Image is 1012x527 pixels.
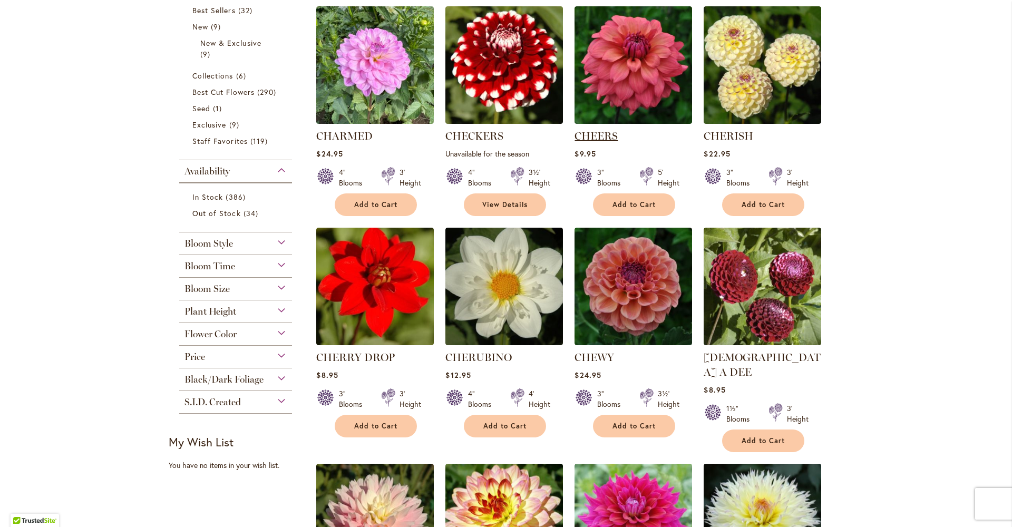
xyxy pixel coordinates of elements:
[192,87,255,97] span: Best Cut Flowers
[704,116,821,126] a: CHERISH
[445,116,563,126] a: CHECKERS
[575,228,692,345] img: CHEWY
[742,436,785,445] span: Add to Cart
[192,103,281,114] a: Seed
[529,388,550,409] div: 4' Height
[468,167,498,188] div: 4" Blooms
[445,228,563,345] img: CHERUBINO
[722,430,804,452] button: Add to Cart
[316,228,434,345] img: CHERRY DROP
[236,70,249,81] span: 6
[184,238,233,249] span: Bloom Style
[184,306,236,317] span: Plant Height
[722,193,804,216] button: Add to Cart
[339,388,368,409] div: 3" Blooms
[184,396,241,408] span: S.I.D. Created
[658,388,679,409] div: 3½' Height
[316,149,343,159] span: $24.95
[184,260,235,272] span: Bloom Time
[192,21,281,32] a: New
[575,351,614,364] a: CHEWY
[726,167,756,188] div: 3" Blooms
[575,337,692,347] a: CHEWY
[316,351,395,364] a: CHERRY DROP
[192,5,281,16] a: Best Sellers
[575,6,692,124] img: CHEERS
[445,149,563,159] p: Unavailable for the season
[169,460,309,471] div: You have no items in your wish list.
[704,385,725,395] span: $8.95
[339,167,368,188] div: 4" Blooms
[726,403,756,424] div: 1½" Blooms
[335,415,417,437] button: Add to Cart
[445,130,503,142] a: CHECKERS
[445,337,563,347] a: CHERUBINO
[184,351,205,363] span: Price
[704,149,730,159] span: $22.95
[597,388,627,409] div: 3" Blooms
[192,135,281,147] a: Staff Favorites
[593,193,675,216] button: Add to Cart
[244,208,261,219] span: 34
[229,119,242,130] span: 9
[192,22,208,32] span: New
[192,192,223,202] span: In Stock
[316,130,373,142] a: CHARMED
[612,422,656,431] span: Add to Cart
[612,200,656,209] span: Add to Cart
[400,167,421,188] div: 3' Height
[200,48,213,60] span: 9
[445,370,471,380] span: $12.95
[704,351,821,378] a: [DEMOGRAPHIC_DATA] A DEE
[742,200,785,209] span: Add to Cart
[704,228,821,345] img: CHICK A DEE
[184,374,264,385] span: Black/Dark Foliage
[250,135,270,147] span: 119
[192,71,233,81] span: Collections
[192,103,210,113] span: Seed
[184,165,230,177] span: Availability
[575,116,692,126] a: CHEERS
[226,191,248,202] span: 386
[445,351,512,364] a: CHERUBINO
[316,337,434,347] a: CHERRY DROP
[658,167,679,188] div: 5' Height
[184,283,230,295] span: Bloom Size
[192,119,281,130] a: Exclusive
[192,208,281,219] a: Out of Stock 34
[192,120,226,130] span: Exclusive
[483,422,527,431] span: Add to Cart
[593,415,675,437] button: Add to Cart
[200,38,261,48] span: New & Exclusive
[704,6,821,124] img: CHERISH
[211,21,223,32] span: 9
[482,200,528,209] span: View Details
[468,388,498,409] div: 4" Blooms
[169,434,233,450] strong: My Wish List
[238,5,255,16] span: 32
[316,370,338,380] span: $8.95
[354,200,397,209] span: Add to Cart
[787,167,809,188] div: 3' Height
[213,103,225,114] span: 1
[400,388,421,409] div: 3' Height
[192,208,241,218] span: Out of Stock
[192,5,236,15] span: Best Sellers
[257,86,279,97] span: 290
[787,403,809,424] div: 3' Height
[316,6,434,124] img: CHARMED
[704,337,821,347] a: CHICK A DEE
[192,70,281,81] a: Collections
[704,130,753,142] a: CHERISH
[192,136,248,146] span: Staff Favorites
[192,86,281,97] a: Best Cut Flowers
[529,167,550,188] div: 3½' Height
[575,370,601,380] span: $24.95
[597,167,627,188] div: 3" Blooms
[200,37,274,60] a: New &amp; Exclusive
[184,328,237,340] span: Flower Color
[316,116,434,126] a: CHARMED
[464,193,546,216] a: View Details
[575,130,618,142] a: CHEERS
[575,149,596,159] span: $9.95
